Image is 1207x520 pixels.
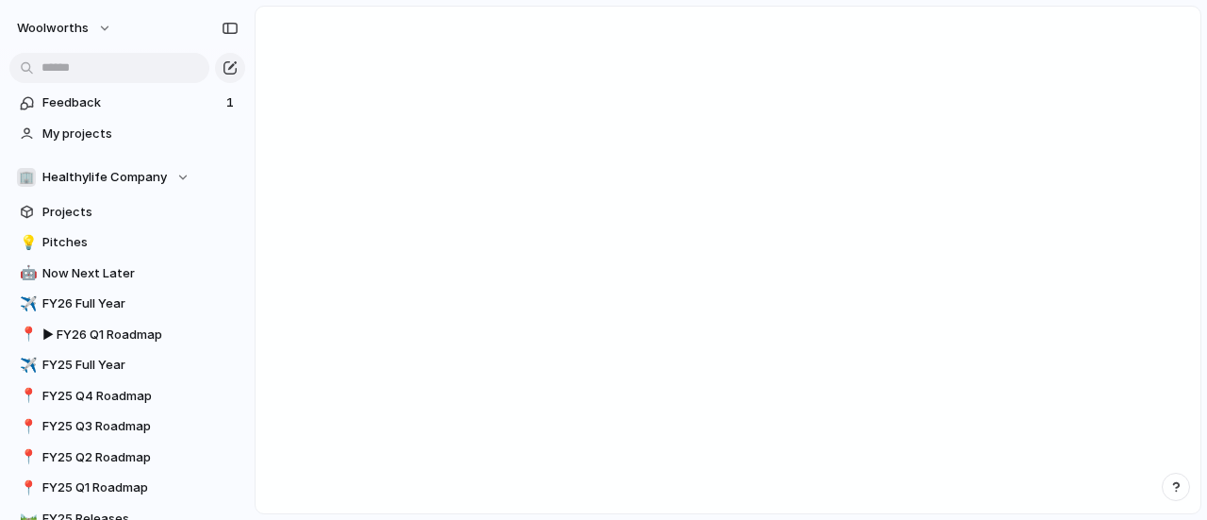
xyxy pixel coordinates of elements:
span: FY26 Full Year [42,294,239,313]
span: 1 [226,93,238,112]
a: 💡Pitches [9,228,245,257]
div: 🏢 [17,168,36,187]
a: ✈️FY25 Full Year [9,351,245,379]
button: woolworths [8,13,122,43]
div: 🤖 [20,262,33,284]
div: 📍 [20,324,33,345]
span: Projects [42,203,239,222]
span: FY25 Full Year [42,356,239,375]
span: Pitches [42,233,239,252]
a: 📍▶︎ FY26 Q1 Roadmap [9,321,245,349]
span: ▶︎ FY26 Q1 Roadmap [42,326,239,344]
button: 💡 [17,233,36,252]
a: Projects [9,198,245,226]
button: 📍 [17,326,36,344]
span: Now Next Later [42,264,239,283]
button: 🤖 [17,264,36,283]
a: ✈️FY26 Full Year [9,290,245,318]
span: Healthylife Company [42,168,167,187]
button: 🏢Healthylife Company [9,163,245,192]
div: ✈️ [20,294,33,315]
a: 🤖Now Next Later [9,260,245,288]
span: woolworths [17,19,89,38]
a: Feedback1 [9,89,245,117]
span: My projects [42,125,239,143]
a: My projects [9,120,245,148]
div: ✈️ [20,355,33,377]
span: Feedback [42,93,221,112]
button: ✈️ [17,356,36,375]
button: ✈️ [17,294,36,313]
div: 💡 [20,232,33,254]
